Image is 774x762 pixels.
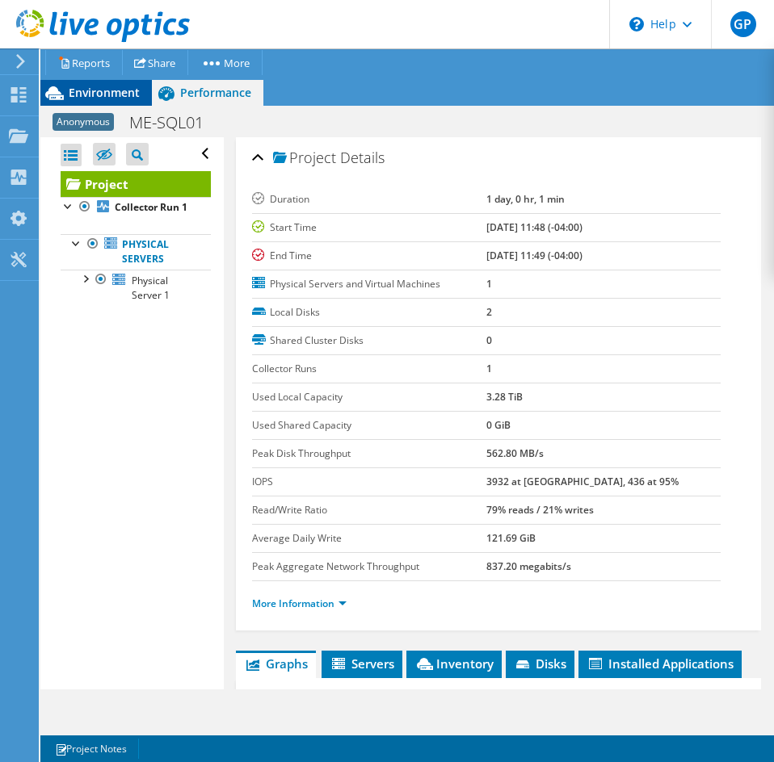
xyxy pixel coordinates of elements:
a: Share [122,50,188,75]
b: 0 [486,333,492,347]
span: Details [340,148,385,167]
b: [DATE] 11:48 (-04:00) [486,220,583,234]
b: 3932 at [GEOGRAPHIC_DATA], 436 at 95% [486,475,679,488]
label: Physical Servers and Virtual Machines [252,276,486,292]
a: More Information [252,597,347,610]
h1: ME-SQL01 [122,114,229,132]
b: 121.69 GiB [486,531,536,545]
label: Start Time [252,220,486,236]
span: Performance [180,85,251,100]
a: Collector Run 1 [61,197,211,218]
label: Local Disks [252,304,486,320]
b: [DATE] 11:49 (-04:00) [486,249,583,262]
span: Graphs [244,655,308,672]
b: 79% reads / 21% writes [486,503,594,517]
b: 1 [486,362,492,375]
label: End Time [252,248,486,264]
span: Installed Applications [587,655,734,672]
b: 0 GiB [486,418,511,432]
span: Inventory [414,655,494,672]
label: Average Daily Write [252,530,486,546]
a: More [187,50,263,75]
b: Collector Run 1 [115,200,187,214]
a: Project [61,171,211,197]
label: Duration [252,191,486,207]
a: Reports [45,50,123,75]
span: GP [730,11,756,37]
span: Servers [330,655,394,672]
label: Read/Write Ratio [252,502,486,518]
span: Anonymous [53,113,114,131]
b: 837.20 megabits/s [486,559,571,573]
label: Collector Runs [252,361,486,377]
span: Disks [514,655,566,672]
label: Shared Cluster Disks [252,333,486,349]
span: Project [273,150,336,166]
a: Physical Servers [61,234,211,270]
span: Environment [69,85,140,100]
label: Peak Disk Throughput [252,446,486,462]
a: Physical Server 1 [61,270,211,305]
label: Used Local Capacity [252,389,486,405]
b: 562.80 MB/s [486,446,544,460]
label: Used Shared Capacity [252,417,486,433]
b: 1 day, 0 hr, 1 min [486,192,565,206]
b: 1 [486,277,492,291]
a: Project Notes [44,739,139,759]
svg: \n [629,17,644,31]
label: Peak Aggregate Network Throughput [252,559,486,575]
span: Physical Server 1 [132,274,170,302]
label: IOPS [252,474,486,490]
b: 2 [486,305,492,319]
b: 3.28 TiB [486,390,523,404]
